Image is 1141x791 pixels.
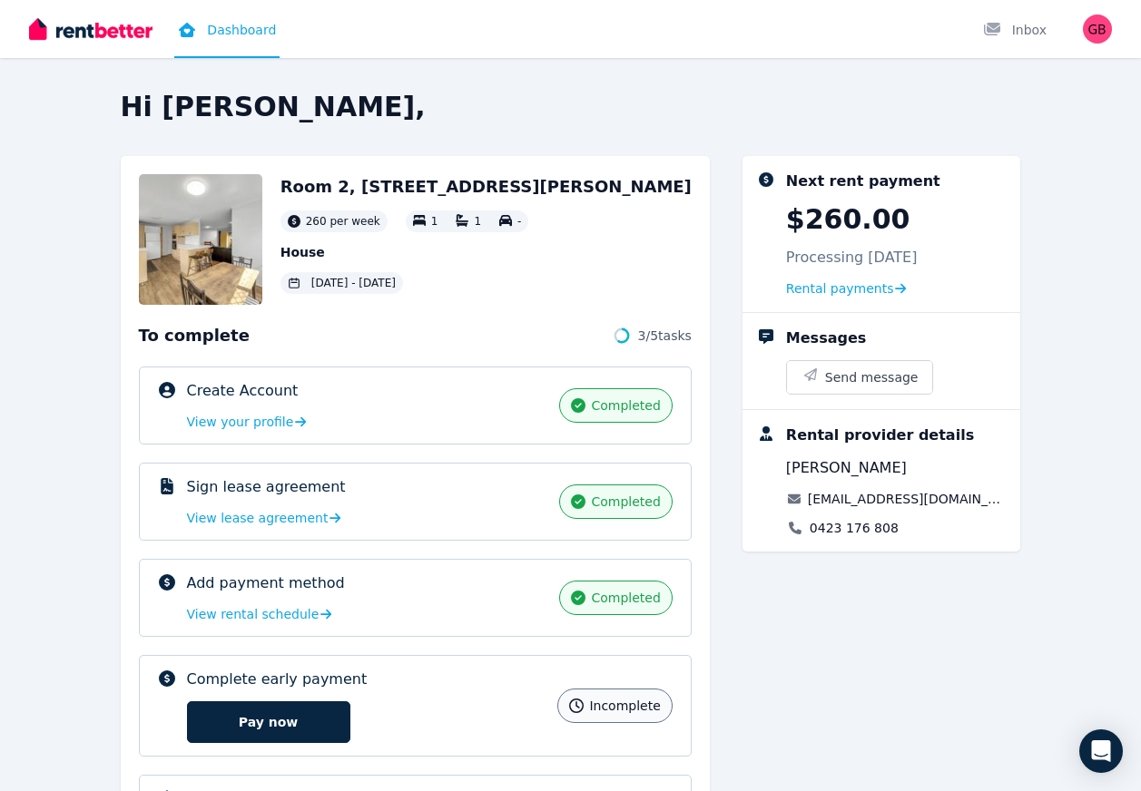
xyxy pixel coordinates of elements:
[517,215,521,228] span: -
[139,174,262,305] img: Property Url
[187,413,294,431] span: View your profile
[187,413,307,431] a: View your profile
[591,493,660,511] span: completed
[787,361,933,394] button: Send message
[187,605,320,623] span: View rental schedule
[786,247,918,269] p: Processing [DATE]
[786,279,894,298] span: Rental payments
[280,174,692,200] h2: Room 2, [STREET_ADDRESS][PERSON_NAME]
[591,396,660,415] span: completed
[474,215,481,228] span: 1
[306,214,380,229] span: 260 per week
[187,605,332,623] a: View rental schedule
[187,669,368,690] p: Complete early payment
[29,15,152,43] img: RentBetter
[638,327,692,345] span: 3 / 5 tasks
[786,171,940,192] div: Next rent payment
[591,589,660,607] span: completed
[786,457,907,479] span: [PERSON_NAME]
[786,279,907,298] a: Rental payments
[810,519,899,537] a: 0423 176 808
[187,476,346,498] p: Sign lease agreement
[825,368,919,386] span: Send message
[139,323,250,348] span: To complete
[1079,729,1123,773] div: Open Intercom Messenger
[983,21,1047,39] div: Inbox
[808,490,1007,508] a: [EMAIL_ADDRESS][DOMAIN_NAME]
[187,509,329,527] span: View lease agreement
[786,203,910,236] p: $260.00
[280,243,692,261] p: House
[589,697,660,715] span: incomplete
[187,509,341,527] a: View lease agreement
[786,425,974,446] div: Rental provider details
[431,215,438,228] span: 1
[121,91,1021,123] h2: Hi [PERSON_NAME],
[786,327,866,349] div: Messages
[187,701,350,743] button: Pay now
[311,276,396,290] span: [DATE] - [DATE]
[187,572,345,594] p: Add payment method
[187,380,299,402] p: Create Account
[1083,15,1112,44] img: Gokul Babu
